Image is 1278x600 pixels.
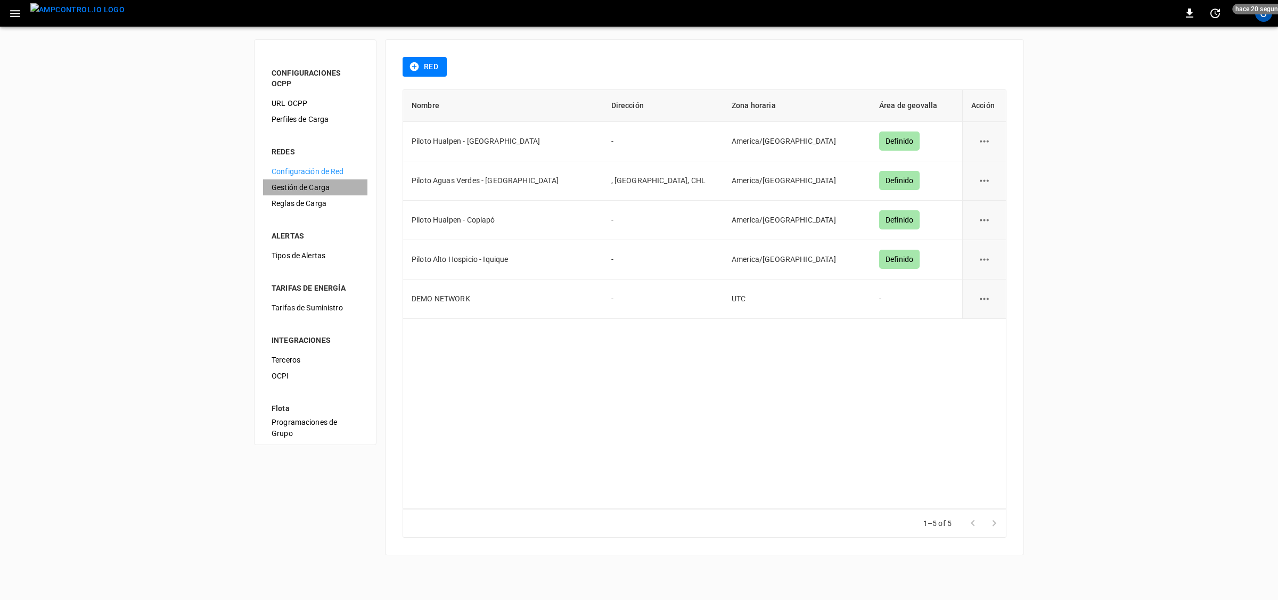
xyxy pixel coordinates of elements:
th: Zona horaria [723,90,871,122]
td: UTC [723,280,871,319]
table: networks-table [403,90,1006,319]
div: Configuración de Red [263,163,367,179]
div: Tarifas de Suministro [263,300,367,316]
td: DEMO NETWORK [403,280,603,319]
div: TARIFAS DE ENERGÍA [272,283,359,293]
td: - [603,122,723,161]
div: Programaciones de Grupo [263,420,367,436]
div: Gestión de Carga [263,179,367,195]
th: Nombre [403,90,603,122]
th: Dirección [603,90,723,122]
td: America/[GEOGRAPHIC_DATA] [723,240,871,280]
button: set refresh interval [1207,5,1224,22]
div: REDES [272,146,359,157]
div: Definido [879,250,920,269]
button: network options [971,168,997,194]
span: Reglas de Carga [272,198,359,209]
div: Reglas de Carga [263,195,367,211]
button: network options [971,286,997,312]
td: - [603,201,723,240]
td: Piloto Aguas Verdes - [GEOGRAPHIC_DATA] [403,161,603,201]
div: Perfiles de Carga [263,111,367,127]
span: Gestión de Carga [272,182,359,193]
div: CONFIGURACIONES OCPP [272,68,359,89]
div: Terceros [263,352,367,368]
button: Red [403,57,447,77]
div: URL OCPP [263,95,367,111]
div: Flota [272,403,359,414]
span: OCPI [272,371,359,382]
p: 1–5 of 5 [923,518,952,529]
td: Piloto Hualpen - Copiapó [403,201,603,240]
span: Perfiles de Carga [272,114,359,125]
td: Piloto Alto Hospicio - Iquique [403,240,603,280]
span: URL OCPP [272,98,359,109]
div: OCPI [263,368,367,384]
td: - [603,280,723,319]
td: Piloto Hualpen - [GEOGRAPHIC_DATA] [403,122,603,161]
div: Tipos de Alertas [263,248,367,264]
td: America/[GEOGRAPHIC_DATA] [723,201,871,240]
div: Definido [879,131,920,151]
div: INTEGRACIONES [272,335,359,346]
img: ampcontrol.io logo [30,3,125,17]
span: Programaciones de Grupo [272,417,359,439]
div: Definido [879,210,920,229]
td: , [GEOGRAPHIC_DATA], CHL [603,161,723,201]
span: Tarifas de Suministro [272,302,359,314]
th: Acción [962,90,1006,122]
button: network options [971,207,997,233]
button: network options [971,246,997,273]
div: - [879,293,954,304]
span: Terceros [272,355,359,366]
span: Tipos de Alertas [272,250,359,261]
td: America/[GEOGRAPHIC_DATA] [723,161,871,201]
div: ALERTAS [272,231,359,241]
button: network options [971,128,997,154]
div: Definido [879,171,920,190]
span: Configuración de Red [272,166,359,177]
td: America/[GEOGRAPHIC_DATA] [723,122,871,161]
th: Área de geovalla [871,90,962,122]
td: - [603,240,723,280]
